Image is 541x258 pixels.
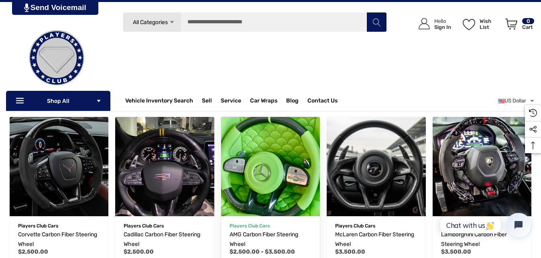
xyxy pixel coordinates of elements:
img: Carbon Fiber Corvette C8 Steering Wheel [10,117,109,216]
a: Car Wraps [250,93,286,109]
span: All Categories [132,19,167,26]
a: Wish List Wish List [459,10,502,38]
a: Vehicle Inventory Search [125,97,193,106]
a: Cadillac Carbon Fiber Steering Wheel,$2,500.00 [124,230,206,249]
span: $2,500.00 [124,248,154,255]
span: $3,500.00 [441,248,471,255]
a: Corvette Carbon Fiber Steering Wheel,$2,500.00 [18,230,100,249]
a: Cart with 0 items [502,10,535,41]
svg: Recently Viewed [529,109,537,117]
p: Hello [434,18,451,24]
a: Sign in [409,10,455,38]
svg: Icon Arrow Down [96,98,102,104]
img: Mercedes AMG Steering Wheel [216,112,325,221]
a: Contact Us [307,97,338,106]
svg: Top [525,141,541,149]
svg: Icon Arrow Down [169,19,175,25]
a: Blog [286,97,299,106]
span: Car Wraps [250,97,277,106]
a: Cadillac Carbon Fiber Steering Wheel,$2,500.00 [115,117,214,216]
p: 0 [522,18,534,24]
span: McLaren Carbon Fiber Steering Wheel [335,231,414,248]
a: AMG Carbon Fiber Steering Wheel,Price range from $2,500.00 to $3,500.00 [230,230,312,249]
a: Sell [202,93,221,109]
span: Sell [202,97,212,106]
img: Players Club | Cars For Sale [16,18,97,98]
a: Service [221,97,241,106]
img: PjwhLS0gR2VuZXJhdG9yOiBHcmF2aXQuaW8gLS0+PHN2ZyB4bWxucz0iaHR0cDovL3d3dy53My5vcmcvMjAwMC9zdmciIHhtb... [24,3,29,12]
p: Players Club Cars [335,221,417,231]
span: AMG Carbon Fiber Steering Wheel [230,231,298,248]
a: USD [498,93,535,109]
svg: Review Your Cart [505,18,517,30]
p: Players Club Cars [230,221,312,231]
span: $2,500.00 - $3,500.00 [230,248,295,255]
span: $2,500.00 [18,248,48,255]
svg: Social Media [529,125,537,133]
button: Search [366,12,386,32]
p: Players Club Cars [124,221,206,231]
span: Corvette Carbon Fiber Steering Wheel [18,231,97,248]
a: Corvette Carbon Fiber Steering Wheel,$2,500.00 [10,117,109,216]
img: Carbon Fiber McLaren 720S Steering Wheel [327,117,426,216]
span: Lamborghini Carbon Fiber Steering Wheel [441,231,507,248]
a: All Categories Icon Arrow Down Icon Arrow Up [123,12,181,32]
p: Players Club Cars [18,221,100,231]
p: Shop All [6,91,110,111]
iframe: Tidio Chat [431,206,537,244]
p: Wish List [480,18,501,30]
p: Cart [522,24,534,30]
img: Carbon Fiber Cadillac Steering Wheel [115,117,214,216]
svg: Wish List [463,19,475,30]
a: Lamborghini Carbon Fiber Steering Wheel,$3,500.00 [433,117,532,216]
svg: Icon User Account [419,18,430,29]
a: AMG Carbon Fiber Steering Wheel,Price range from $2,500.00 to $3,500.00 [221,117,320,216]
svg: Icon Line [15,96,27,106]
img: Huracan Lamborghini Steering Wheel [433,117,532,216]
p: Sign In [434,24,451,30]
span: $3,500.00 [335,248,365,255]
a: McLaren Carbon Fiber Steering Wheel,$3,500.00 [327,117,426,216]
span: Cadillac Carbon Fiber Steering Wheel [124,231,200,248]
a: McLaren Carbon Fiber Steering Wheel,$3,500.00 [335,230,417,249]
